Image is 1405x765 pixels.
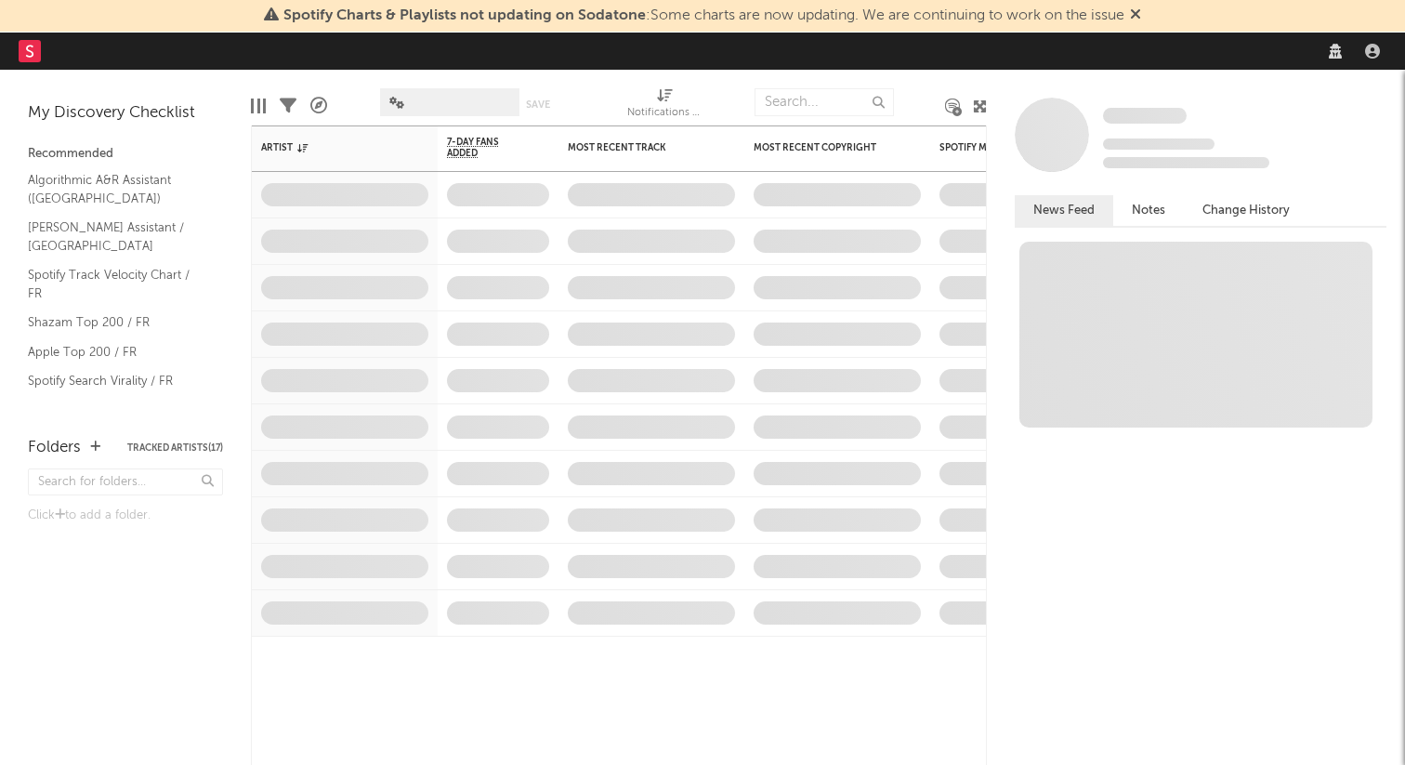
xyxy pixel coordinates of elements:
span: Spotify Charts & Playlists not updating on Sodatone [283,8,646,23]
div: Spotify Monthly Listeners [939,142,1079,153]
button: News Feed [1015,195,1113,226]
a: Spotify Track Velocity Chart / FR [28,265,204,303]
a: Apple Top 200 / FR [28,342,204,363]
button: Save [526,99,550,110]
button: Change History [1184,195,1308,226]
div: Recommended [28,143,223,165]
span: : Some charts are now updating. We are continuing to work on the issue [283,8,1124,23]
div: Notifications (Artist) [627,79,702,133]
a: Spotify Search Virality / FR [28,371,204,391]
span: Tracking Since: [DATE] [1103,138,1215,150]
span: Dismiss [1130,8,1141,23]
div: A&R Pipeline [310,79,327,133]
a: [PERSON_NAME] Assistant / [GEOGRAPHIC_DATA] [28,218,204,256]
button: Notes [1113,195,1184,226]
input: Search... [755,88,894,116]
input: Search for folders... [28,468,223,495]
a: Recommended For You [28,401,204,421]
div: Click to add a folder. [28,505,223,527]
div: Most Recent Copyright [754,142,893,153]
div: Edit Columns [251,79,266,133]
a: Some Artist [1103,107,1187,125]
div: Most Recent Track [568,142,707,153]
span: 7-Day Fans Added [447,137,521,159]
a: Shazam Top 200 / FR [28,312,204,333]
div: Notifications (Artist) [627,102,702,125]
div: Artist [261,142,400,153]
span: Some Artist [1103,108,1187,124]
div: Folders [28,437,81,459]
a: Algorithmic A&R Assistant ([GEOGRAPHIC_DATA]) [28,170,204,208]
span: 0 fans last week [1103,157,1269,168]
div: My Discovery Checklist [28,102,223,125]
div: Filters [280,79,296,133]
button: Tracked Artists(17) [127,443,223,453]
